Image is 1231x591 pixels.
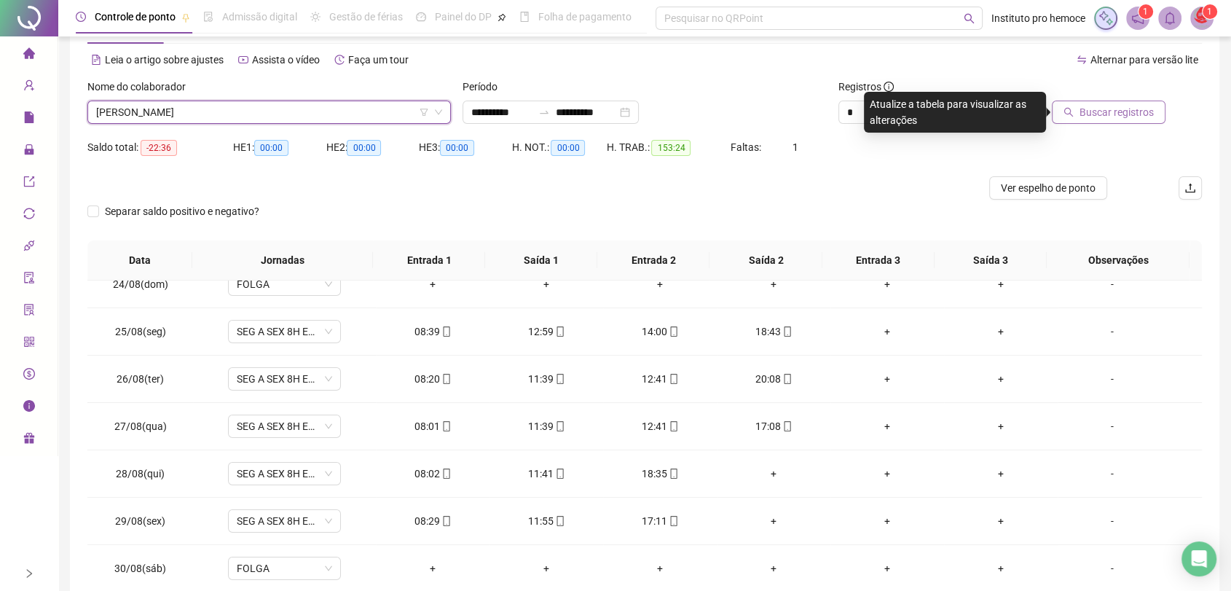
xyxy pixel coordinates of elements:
[615,371,705,387] div: 12:41
[23,426,35,455] span: gift
[1181,541,1216,576] div: Open Intercom Messenger
[1131,12,1144,25] span: notification
[23,265,35,294] span: audit
[334,55,345,65] span: history
[781,421,793,431] span: mobile
[606,139,730,156] div: H. TRAB.:
[501,418,591,434] div: 11:39
[667,374,679,384] span: mobile
[23,169,35,198] span: export
[1090,54,1198,66] span: Alternar para versão lite
[388,324,478,340] div: 08:39
[440,421,452,431] span: mobile
[23,73,35,102] span: user-add
[554,516,565,526] span: mobile
[667,516,679,526] span: mobile
[1098,10,1114,26] img: sparkle-icon.fc2bf0ac1784a2077858766a79e2daf3.svg
[237,510,332,532] span: SEG A SEX 8H ENTRADA 08:00 SAÍDA 17:00
[1069,371,1155,387] div: -
[728,513,819,529] div: +
[1069,324,1155,340] div: -
[497,13,506,22] span: pushpin
[1069,418,1155,434] div: -
[511,139,606,156] div: H. NOT.:
[728,418,819,434] div: 17:08
[23,233,35,262] span: api
[388,418,478,434] div: 08:01
[485,240,597,281] th: Saída 1
[501,371,591,387] div: 11:39
[842,560,932,576] div: +
[440,374,452,384] span: mobile
[23,105,35,134] span: file
[233,139,326,156] div: HE 1:
[192,240,373,281] th: Jornadas
[554,374,565,384] span: mobile
[956,513,1046,529] div: +
[956,466,1046,482] div: +
[114,420,167,432] span: 27/08(qua)
[538,106,550,118] span: to
[24,568,34,579] span: right
[115,326,166,337] span: 25/08(seg)
[842,466,932,482] div: +
[667,421,679,431] span: mobile
[115,515,165,527] span: 29/08(sex)
[667,326,679,337] span: mobile
[935,240,1047,281] th: Saída 3
[501,513,591,529] div: 11:55
[114,563,166,574] span: 30/08(sáb)
[956,276,1046,292] div: +
[538,106,550,118] span: swap-right
[667,469,679,479] span: mobile
[842,418,932,434] div: +
[237,415,332,437] span: SEG A SEX 8H ENTRADA 08:00 SAÍDA 17:00
[842,513,932,529] div: +
[237,321,332,343] span: SEG A SEX 8H ENTRADA 08:00 SAÍDA 17:00
[23,201,35,230] span: sync
[1163,12,1176,25] span: bell
[554,469,565,479] span: mobile
[87,240,192,281] th: Data
[419,139,511,156] div: HE 3:
[1191,7,1213,29] img: 10630
[615,513,705,529] div: 17:11
[728,560,819,576] div: +
[76,12,86,22] span: clock-circle
[348,54,409,66] span: Faça um tour
[237,368,332,390] span: SEG A SEX 8H ENTRADA 08:00 SAÍDA 17:00
[1069,560,1155,576] div: -
[388,276,478,292] div: +
[252,54,320,66] span: Assista o vídeo
[651,140,691,156] span: 153:24
[254,140,288,156] span: 00:00
[822,240,935,281] th: Entrada 3
[792,141,798,153] span: 1
[781,374,793,384] span: mobile
[23,329,35,359] span: qrcode
[329,11,403,23] span: Gestão de férias
[23,297,35,326] span: solution
[1138,4,1153,19] sup: 1
[203,12,213,22] span: file-done
[440,326,452,337] span: mobile
[991,10,1085,26] span: Instituto pro hemoce
[23,394,35,423] span: info-circle
[728,276,819,292] div: +
[956,324,1046,340] div: +
[864,92,1046,133] div: Atualize a tabela para visualizar as alterações
[1079,104,1154,120] span: Buscar registros
[1001,180,1096,196] span: Ver espelho de ponto
[884,82,894,92] span: info-circle
[728,324,819,340] div: 18:43
[326,139,418,156] div: HE 2:
[1069,513,1155,529] div: -
[842,324,932,340] div: +
[95,11,176,23] span: Controle de ponto
[117,373,164,385] span: 26/08(ter)
[463,79,507,95] label: Período
[964,13,975,24] span: search
[1069,276,1155,292] div: -
[237,557,332,579] span: FOLGA
[310,12,320,22] span: sun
